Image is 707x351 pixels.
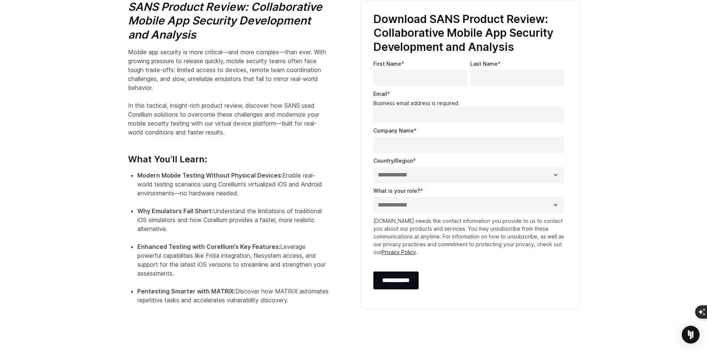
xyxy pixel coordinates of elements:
[137,171,328,207] li: Enable real-world testing scenarios using Corellium’s virtualized iOS and Android environments—no...
[382,249,416,255] a: Privacy Policy
[373,61,401,67] span: First Name
[373,12,567,54] h3: Download SANS Product Review: Collaborative Mobile App Security Development and Analysis
[137,172,282,179] strong: Modern Mobile Testing Without Physical Devices:
[373,100,567,107] legend: Business email address is required
[373,127,414,134] span: Company Name
[373,217,567,256] p: [DOMAIN_NAME] needs the contact information you provide to us to contact you about our products a...
[682,326,700,344] div: Open Intercom Messenger
[137,243,280,250] strong: Enhanced Testing with Corellium’s Key Features:
[373,91,387,97] span: Email
[137,242,328,287] li: Leverage powerful capabilities like Frida integration, filesystem access, and support for the lat...
[128,143,328,165] h4: What You’ll Learn:
[137,207,213,215] strong: Why Emulators Fall Short:
[373,157,413,164] span: Country/Region
[137,287,328,313] li: Discover how MATRIX automates repetitive tasks and accelerates vulnerability discovery.
[137,287,235,295] strong: Pentesting Smarter with MATRIX:
[373,188,420,194] span: What is your role?
[470,61,498,67] span: Last Name
[137,207,328,242] li: Understand the limitations of traditional iOS simulators and how Corellium provides a faster, mor...
[128,48,328,137] p: Mobile app security is more critical—and more complex—than ever. With growing pressure to release...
